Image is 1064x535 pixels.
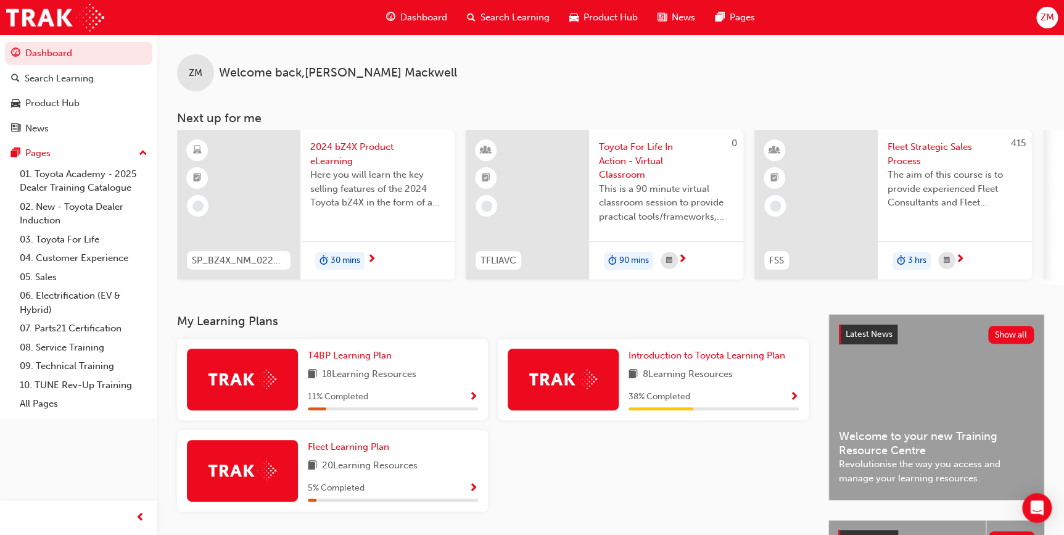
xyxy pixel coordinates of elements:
[715,10,724,25] span: pages-icon
[308,441,389,452] span: Fleet Learning Plan
[480,10,550,25] span: Search Learning
[672,10,695,25] span: News
[136,510,145,526] span: prev-icon
[308,390,368,404] span: 11 % Completed
[15,268,152,287] a: 05. Sales
[308,367,317,383] span: book-icon
[11,98,20,109] span: car-icon
[469,389,478,405] button: Show Progress
[769,254,784,268] span: FSS
[177,130,455,280] a: SP_BZ4X_NM_0224_EL012024 bZ4X Product eLearningHere you will learn the key selling features of th...
[192,201,204,212] span: learningRecordVerb_NONE-icon
[754,130,1032,280] a: 415FSSFleet Strategic Sales ProcessThe aim of this course is to provide experienced Fleet Consult...
[192,254,286,268] span: SP_BZ4X_NM_0224_EL01
[157,111,1064,125] h3: Next up for me
[322,458,418,474] span: 20 Learning Resources
[5,117,152,140] a: News
[658,10,667,25] span: news-icon
[376,5,457,30] a: guage-iconDashboard
[648,5,705,30] a: news-iconNews
[219,66,457,80] span: Welcome back , [PERSON_NAME] Mackwell
[5,92,152,115] a: Product Hub
[770,143,779,159] span: learningResourceType_INSTRUCTOR_LED-icon
[944,253,950,268] span: calendar-icon
[15,249,152,268] a: 04. Customer Experience
[310,140,445,168] span: 2024 bZ4X Product eLearning
[888,168,1022,210] span: The aim of this course is to provide experienced Fleet Consultants and Fleet Managers with a revi...
[839,429,1034,457] span: Welcome to your new Training Resource Centre
[481,201,492,212] span: learningRecordVerb_NONE-icon
[1022,493,1052,523] div: Open Intercom Messenger
[193,170,202,186] span: booktick-icon
[469,392,478,403] span: Show Progress
[208,370,276,389] img: Trak
[308,458,317,474] span: book-icon
[5,42,152,65] a: Dashboard
[5,67,152,90] a: Search Learning
[15,394,152,413] a: All Pages
[11,48,20,59] span: guage-icon
[678,254,687,265] span: next-icon
[15,338,152,357] a: 08. Service Training
[988,326,1034,344] button: Show all
[482,170,490,186] span: booktick-icon
[569,10,579,25] span: car-icon
[15,197,152,230] a: 02. New - Toyota Dealer Induction
[25,72,94,86] div: Search Learning
[322,367,416,383] span: 18 Learning Resources
[11,123,20,135] span: news-icon
[790,392,799,403] span: Show Progress
[480,254,516,268] span: TFLIAVC
[770,170,779,186] span: booktick-icon
[208,461,276,480] img: Trak
[25,122,49,136] div: News
[908,254,926,268] span: 3 hrs
[193,143,202,159] span: learningResourceType_ELEARNING-icon
[139,146,147,162] span: up-icon
[15,230,152,249] a: 03. Toyota For Life
[469,483,478,494] span: Show Progress
[469,481,478,496] button: Show Progress
[15,286,152,319] a: 06. Electrification (EV & Hybrid)
[839,325,1034,344] a: Latest NewsShow all
[629,390,690,404] span: 38 % Completed
[770,201,781,212] span: learningRecordVerb_NONE-icon
[466,130,743,280] a: 0TFLIAVCToyota For Life In Action - Virtual ClassroomThis is a 90 minute virtual classroom sessio...
[482,143,490,159] span: learningResourceType_INSTRUCTOR_LED-icon
[584,10,638,25] span: Product Hub
[467,10,476,25] span: search-icon
[599,182,733,224] span: This is a 90 minute virtual classroom session to provide practical tools/frameworks, behaviours a...
[320,253,328,269] span: duration-icon
[643,367,733,383] span: 8 Learning Resources
[11,73,20,85] span: search-icon
[1011,138,1026,149] span: 415
[15,376,152,395] a: 10. TUNE Rev-Up Training
[529,370,597,389] img: Trak
[729,10,754,25] span: Pages
[11,148,20,159] span: pages-icon
[666,253,672,268] span: calendar-icon
[559,5,648,30] a: car-iconProduct Hub
[705,5,764,30] a: pages-iconPages
[732,138,737,149] span: 0
[25,146,51,160] div: Pages
[629,350,785,361] span: Introduction to Toyota Learning Plan
[828,314,1044,500] a: Latest NewsShow allWelcome to your new Training Resource CentreRevolutionise the way you access a...
[1036,7,1058,28] button: ZM
[310,168,445,210] span: Here you will learn the key selling features of the 2024 Toyota bZ4X in the form of a virtual 6-p...
[331,254,360,268] span: 30 mins
[5,142,152,165] button: Pages
[400,10,447,25] span: Dashboard
[955,254,965,265] span: next-icon
[897,253,905,269] span: duration-icon
[308,350,392,361] span: T4BP Learning Plan
[6,4,104,31] img: Trak
[457,5,559,30] a: search-iconSearch Learning
[608,253,617,269] span: duration-icon
[1040,10,1054,25] span: ZM
[629,367,638,383] span: book-icon
[15,319,152,338] a: 07. Parts21 Certification
[839,457,1034,485] span: Revolutionise the way you access and manage your learning resources.
[386,10,395,25] span: guage-icon
[25,96,80,110] div: Product Hub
